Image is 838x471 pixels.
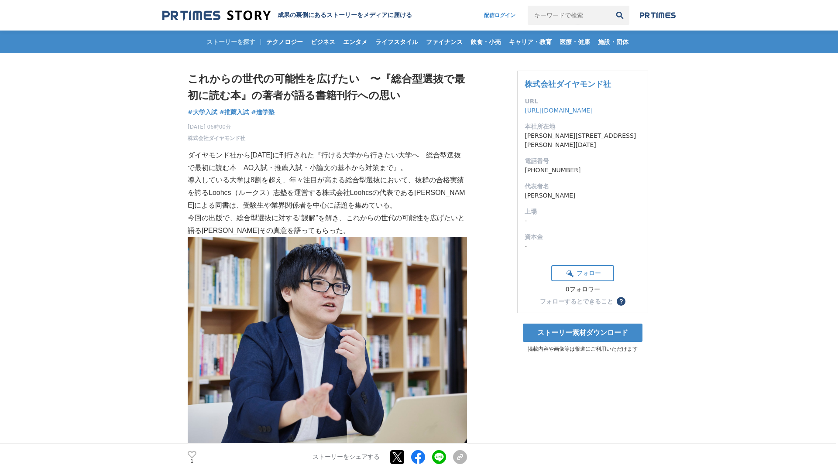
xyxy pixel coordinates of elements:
dt: 代表者名 [525,182,641,191]
dt: 電話番号 [525,157,641,166]
a: 配信ログイン [475,6,524,25]
a: ファイナンス [422,31,466,53]
button: 検索 [610,6,629,25]
span: ビジネス [307,38,339,46]
span: [DATE] 06時00分 [188,123,245,131]
span: #進学塾 [251,108,275,116]
dt: 上場 [525,207,641,216]
a: ビジネス [307,31,339,53]
span: キャリア・教育 [505,38,555,46]
a: ライフスタイル [372,31,422,53]
dt: 本社所在地 [525,122,641,131]
span: 飲食・小売 [467,38,505,46]
dt: 資本金 [525,232,641,242]
p: 1 [188,459,196,464]
dd: [PERSON_NAME][STREET_ADDRESS][PERSON_NAME][DATE] [525,131,641,150]
a: テクノロジー [263,31,306,53]
span: エンタメ [340,38,371,46]
a: ストーリー素材ダウンロード [523,324,642,342]
a: 医療・健康 [556,31,594,53]
img: prtimes [640,12,676,19]
a: キャリア・教育 [505,31,555,53]
span: ファイナンス [422,38,466,46]
a: #大学入試 [188,108,217,117]
dd: [PERSON_NAME] [525,191,641,200]
p: 導入している大学は8割を超え、年々注目が高まる総合型選抜において、抜群の合格実績を誇るLoohcs（ルークス）志塾を運営する株式会社Loohcsの代表である[PERSON_NAME]による同書は... [188,174,467,212]
button: ？ [617,297,625,306]
a: 株式会社ダイヤモンド社 [188,134,245,142]
dd: - [525,216,641,225]
dd: [PHONE_NUMBER] [525,166,641,175]
dt: URL [525,97,641,106]
span: 医療・健康 [556,38,594,46]
span: #推薦入試 [220,108,249,116]
a: #進学塾 [251,108,275,117]
input: キーワードで検索 [528,6,610,25]
h1: これからの世代の可能性を広げたい 〜『総合型選抜で最初に読む本』の著者が語る書籍刊⾏への思い [188,71,467,104]
p: ダイヤモンド社から[DATE]に刊行された『行ける大学から行きたい大学へ 総合型選抜で最初に読む本 AO入試・推薦入試・小論文の基本から対策まで』。 [188,149,467,174]
img: thumbnail_a1e42290-8c5b-11f0-9be3-074a6b9b5375.jpg [188,237,467,443]
span: ？ [618,298,624,304]
p: 今回の出版で、総合型選抜に対する“誤解”を解き、これからの世代の可能性を広げたいと語る[PERSON_NAME]その真意を語ってもらった。 [188,212,467,237]
div: 0フォロワー [551,286,614,294]
a: 株式会社ダイヤモンド社 [525,79,611,89]
h2: 成果の裏側にあるストーリーをメディアに届ける [278,11,412,19]
a: エンタメ [340,31,371,53]
dd: - [525,242,641,251]
p: 掲載内容や画像等は報道にご利用いただけます [517,345,648,353]
span: 施設・団体 [594,38,632,46]
a: 施設・団体 [594,31,632,53]
div: フォローするとできること [540,298,613,304]
p: ストーリーをシェアする [313,454,380,461]
a: [URL][DOMAIN_NAME] [525,107,593,114]
span: テクノロジー [263,38,306,46]
a: 成果の裏側にあるストーリーをメディアに届ける 成果の裏側にあるストーリーをメディアに届ける [162,10,412,21]
a: #推薦入試 [220,108,249,117]
button: フォロー [551,265,614,281]
a: 飲食・小売 [467,31,505,53]
img: 成果の裏側にあるストーリーをメディアに届ける [162,10,271,21]
span: #大学入試 [188,108,217,116]
span: ライフスタイル [372,38,422,46]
